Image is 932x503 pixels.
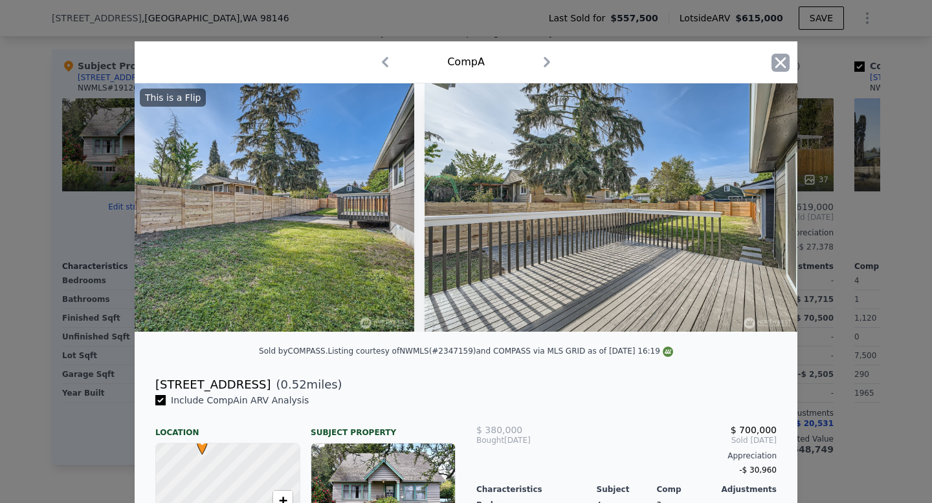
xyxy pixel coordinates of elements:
div: Adjustments [716,484,777,495]
div: [STREET_ADDRESS] [155,376,271,394]
div: Subject Property [311,417,456,438]
div: Comp [656,484,716,495]
div: Appreciation [476,451,777,461]
div: Location [155,417,300,438]
div: [DATE] [476,435,577,445]
div: Characteristics [476,484,597,495]
div: Sold by COMPASS . [259,347,327,356]
div: • [194,437,201,445]
img: Property Img [425,83,797,332]
span: Bought [476,435,504,445]
span: $ 700,000 [731,425,777,435]
span: ( miles) [271,376,342,394]
div: Comp A [447,54,485,70]
img: Property Img [41,83,414,332]
span: 0.52 [281,378,307,391]
span: $ 380,000 [476,425,522,435]
span: -$ 30,960 [739,466,777,475]
div: This is a Flip [140,89,206,107]
span: Sold [DATE] [577,435,777,445]
div: Listing courtesy of NWMLS (#2347159) and COMPASS via MLS GRID as of [DATE] 16:19 [327,347,672,356]
div: Subject [597,484,657,495]
span: Include Comp A in ARV Analysis [166,395,314,405]
img: NWMLS Logo [663,347,673,357]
